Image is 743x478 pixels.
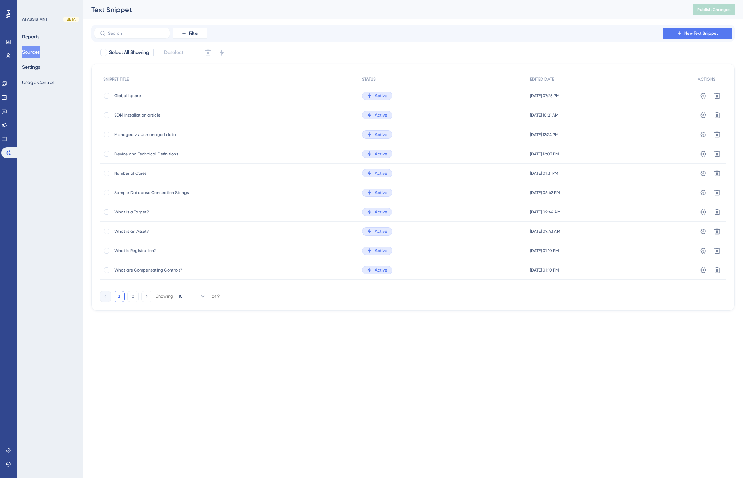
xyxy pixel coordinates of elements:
span: What is Registration? [114,248,225,254]
span: Active [375,132,387,137]
button: Sources [22,46,40,58]
button: Publish Changes [693,4,735,15]
span: [DATE] 01:10 PM [530,267,559,273]
span: Filter [189,30,199,36]
span: Number of Cores [114,171,225,176]
div: BETA [63,17,79,22]
span: What is an Asset? [114,229,225,234]
span: Active [375,229,387,234]
input: Search [108,31,164,36]
span: SNIPPET TITLE [103,76,129,82]
button: Filter [173,28,207,39]
span: [DATE] 12:03 PM [530,151,559,157]
span: What is a Target? [114,209,225,215]
span: Active [375,190,387,195]
div: Showing [156,293,173,300]
span: Select All Showing [109,48,149,57]
button: 1 [114,291,125,302]
span: Active [375,112,387,118]
span: [DATE] 01:31 PM [530,171,558,176]
button: New Text Snippet [663,28,732,39]
button: Deselect [158,46,190,59]
span: [DATE] 09:43 AM [530,229,560,234]
span: Active [375,248,387,254]
span: [DATE] 01:10 PM [530,248,559,254]
span: [DATE] 06:42 PM [530,190,560,195]
span: Publish Changes [697,7,731,12]
span: Global Ignore [114,93,225,99]
span: STATUS [362,76,376,82]
span: Sample Database Connection Strings [114,190,225,195]
div: Text Snippet [91,5,676,15]
span: What are Compensating Controls? [114,267,225,273]
span: Active [375,93,387,99]
span: ACTIONS [698,76,715,82]
span: EDITED DATE [530,76,554,82]
button: 2 [127,291,139,302]
span: Deselect [164,48,183,57]
button: 10 [179,291,206,302]
span: Active [375,209,387,215]
span: Device and Technical Definitions [114,151,225,157]
span: Active [375,151,387,157]
span: [DATE] 07:25 PM [530,93,560,99]
button: Settings [22,61,40,73]
span: SDM installation article [114,112,225,118]
div: of 19 [212,293,220,300]
div: AI ASSISTANT [22,17,47,22]
button: Usage Control [22,76,54,89]
span: [DATE] 10:21 AM [530,112,559,118]
button: Reports [22,30,39,43]
span: Active [375,171,387,176]
span: [DATE] 09:44 AM [530,209,561,215]
span: New Text Snippet [684,30,718,36]
span: Active [375,267,387,273]
span: 10 [179,294,183,299]
span: [DATE] 12:24 PM [530,132,559,137]
span: Managed vs. Unmanaged data [114,132,225,137]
